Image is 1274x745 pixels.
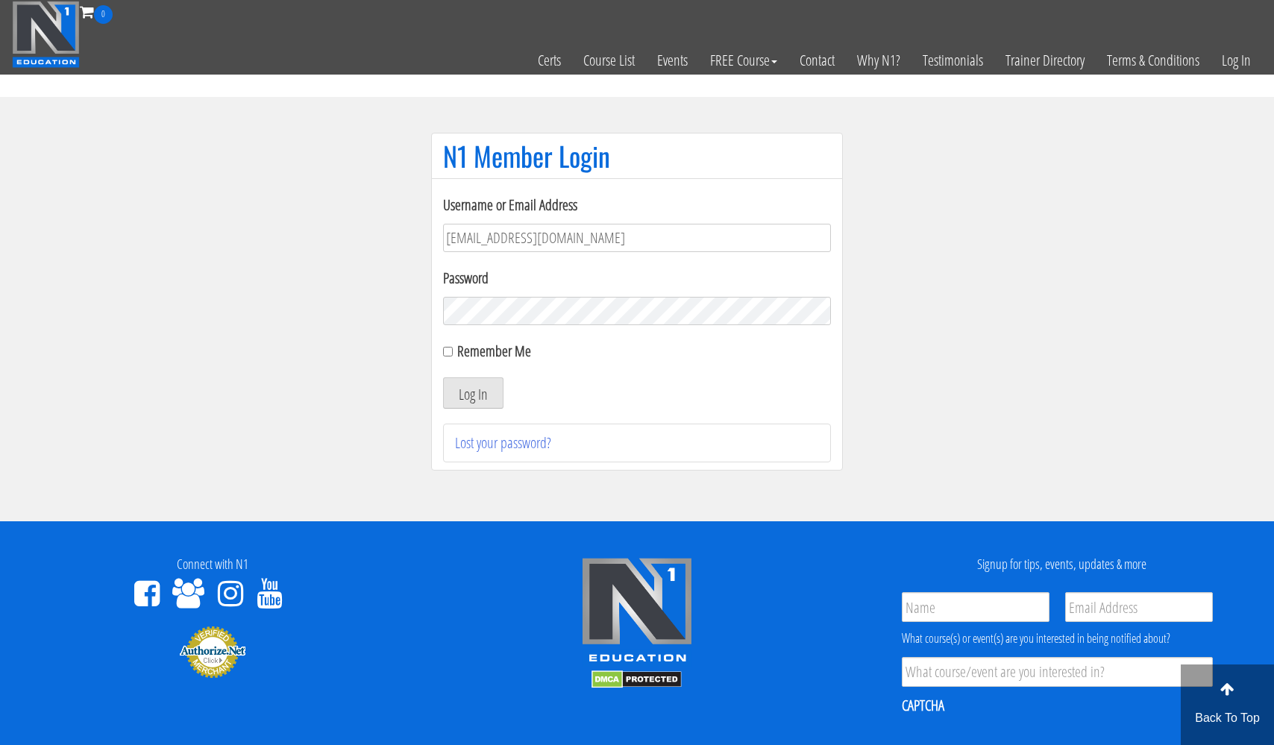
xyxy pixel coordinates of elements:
[94,5,113,24] span: 0
[12,1,80,68] img: n1-education
[572,24,646,97] a: Course List
[788,24,846,97] a: Contact
[1096,24,1211,97] a: Terms & Conditions
[443,141,831,171] h1: N1 Member Login
[455,433,551,453] a: Lost your password?
[902,629,1213,647] div: What course(s) or event(s) are you interested in being notified about?
[861,557,1263,572] h4: Signup for tips, events, updates & more
[646,24,699,97] a: Events
[443,194,831,216] label: Username or Email Address
[902,657,1213,687] input: What course/event are you interested in?
[1180,709,1274,727] p: Back To Top
[902,696,944,715] label: CAPTCHA
[457,341,531,361] label: Remember Me
[911,24,994,97] a: Testimonials
[527,24,572,97] a: Certs
[443,377,503,409] button: Log In
[902,592,1049,622] input: Name
[994,24,1096,97] a: Trainer Directory
[699,24,788,97] a: FREE Course
[11,557,413,572] h4: Connect with N1
[1211,24,1262,97] a: Log In
[1065,592,1213,622] input: Email Address
[443,267,831,289] label: Password
[581,557,693,667] img: n1-edu-logo
[80,1,113,22] a: 0
[846,24,911,97] a: Why N1?
[591,670,682,688] img: DMCA.com Protection Status
[179,625,246,679] img: Authorize.Net Merchant - Click to Verify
